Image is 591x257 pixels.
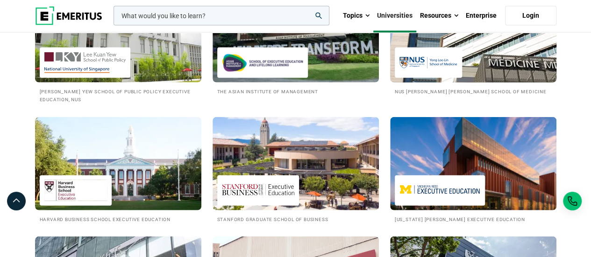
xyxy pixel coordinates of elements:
[222,52,303,73] img: Asian Institute of Management
[44,52,126,73] img: Lee Kuan Yew School of Public Policy Executive Education, NUS
[35,117,201,223] a: Universities We Work With Harvard Business School Executive Education Harvard Business School Exe...
[395,87,552,95] h2: NUS [PERSON_NAME] [PERSON_NAME] School of Medicine
[114,6,329,26] input: woocommerce-product-search-field-0
[217,87,374,95] h2: The Asian Institute of Management
[213,117,379,223] a: Universities We Work With Stanford Graduate School of Business Stanford Graduate School of Business
[390,117,556,210] img: Universities We Work With
[390,117,556,223] a: Universities We Work With Michigan Ross Executive Education [US_STATE] [PERSON_NAME] Executive Ed...
[40,87,197,103] h2: [PERSON_NAME] Yew School of Public Policy Executive Education, NUS
[213,117,379,210] img: Universities We Work With
[395,215,552,223] h2: [US_STATE] [PERSON_NAME] Executive Education
[40,215,197,223] h2: Harvard Business School Executive Education
[217,215,374,223] h2: Stanford Graduate School of Business
[399,180,481,201] img: Michigan Ross Executive Education
[44,180,107,201] img: Harvard Business School Executive Education
[222,180,294,201] img: Stanford Graduate School of Business
[35,117,201,210] img: Universities We Work With
[399,52,457,73] img: NUS Yong Loo Lin School of Medicine
[505,6,556,26] a: Login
